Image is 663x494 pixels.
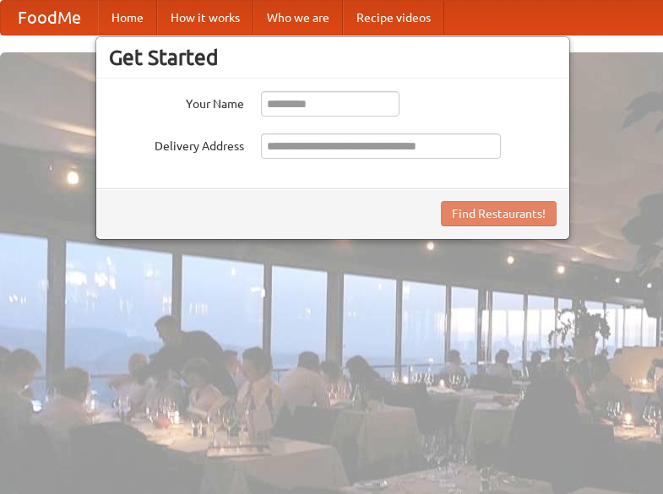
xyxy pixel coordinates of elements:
[109,91,244,112] label: Your Name
[109,45,557,70] h3: Get Started
[1,1,98,35] a: FoodMe
[157,1,253,35] a: How it works
[441,201,557,226] button: Find Restaurants!
[98,1,157,35] a: Home
[109,133,244,155] label: Delivery Address
[253,1,343,35] a: Who we are
[343,1,444,35] a: Recipe videos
